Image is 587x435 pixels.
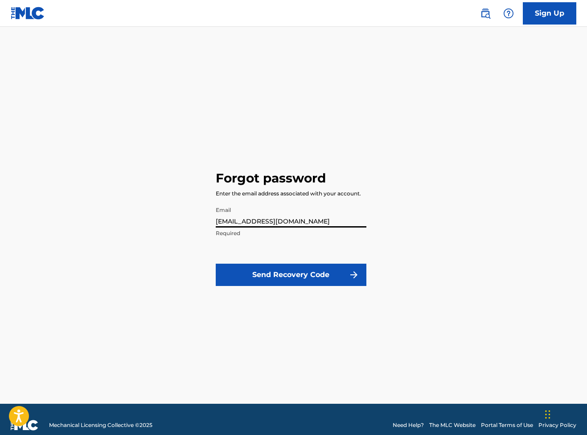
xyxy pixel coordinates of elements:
[480,8,491,19] img: search
[393,421,424,429] a: Need Help?
[538,421,576,429] a: Privacy Policy
[216,229,366,237] p: Required
[216,264,366,286] button: Send Recovery Code
[523,2,576,25] a: Sign Up
[476,4,494,22] a: Public Search
[503,8,514,19] img: help
[429,421,476,429] a: The MLC Website
[349,269,359,280] img: f7272a7cc735f4ea7f67.svg
[216,190,361,198] div: Enter the email address associated with your account.
[49,421,152,429] span: Mechanical Licensing Collective © 2025
[216,170,326,186] h3: Forgot password
[11,7,45,20] img: MLC Logo
[481,421,533,429] a: Portal Terms of Use
[11,420,38,431] img: logo
[500,4,517,22] div: Help
[545,401,550,428] div: Drag
[542,392,587,435] iframe: Chat Widget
